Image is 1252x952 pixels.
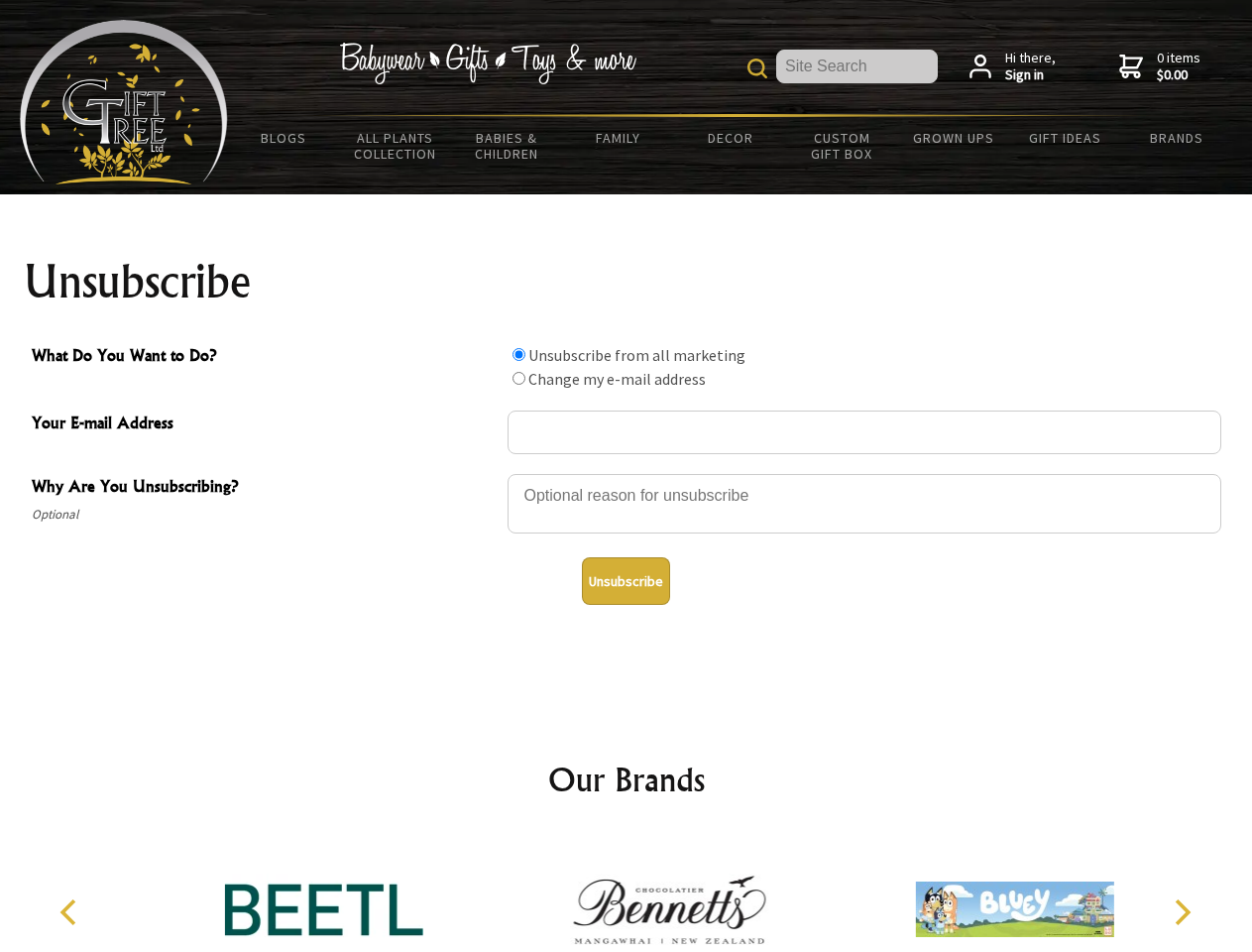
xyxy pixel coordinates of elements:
label: Change my e-mail address [528,369,706,389]
input: Site Search [776,50,938,83]
a: Decor [674,117,786,159]
span: Hi there, [1005,50,1056,84]
img: product search [747,59,767,78]
a: Grown Ups [897,117,1009,159]
button: Unsubscribe [582,557,670,605]
input: What Do You Want to Do? [512,348,525,361]
button: Previous [50,891,93,934]
h1: Unsubscribe [24,258,1229,305]
span: Your E-mail Address [32,411,498,439]
h2: Our Brands [40,756,1213,803]
img: Babywear - Gifts - Toys & more [339,43,636,84]
strong: $0.00 [1157,66,1200,84]
a: Brands [1121,117,1233,159]
span: Optional [32,503,498,527]
textarea: Why Are You Unsubscribing? [508,474,1221,534]
span: Why Are You Unsubscribing? [32,474,498,503]
a: 0 items$0.00 [1119,50,1200,84]
a: Babies & Children [451,117,563,175]
span: 0 items [1157,49,1200,84]
label: Unsubscribe from all marketing [528,345,745,365]
a: BLOGS [228,117,340,159]
input: What Do You Want to Do? [512,372,525,385]
a: Custom Gift Box [786,117,898,175]
a: Family [563,117,675,159]
button: Next [1160,891,1203,934]
input: Your E-mail Address [508,411,1221,454]
a: Hi there,Sign in [969,50,1056,84]
a: Gift Ideas [1009,117,1121,159]
img: Babyware - Gifts - Toys and more... [20,20,228,184]
a: All Plants Collection [340,117,452,175]
strong: Sign in [1005,66,1056,84]
span: What Do You Want to Do? [32,343,498,372]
